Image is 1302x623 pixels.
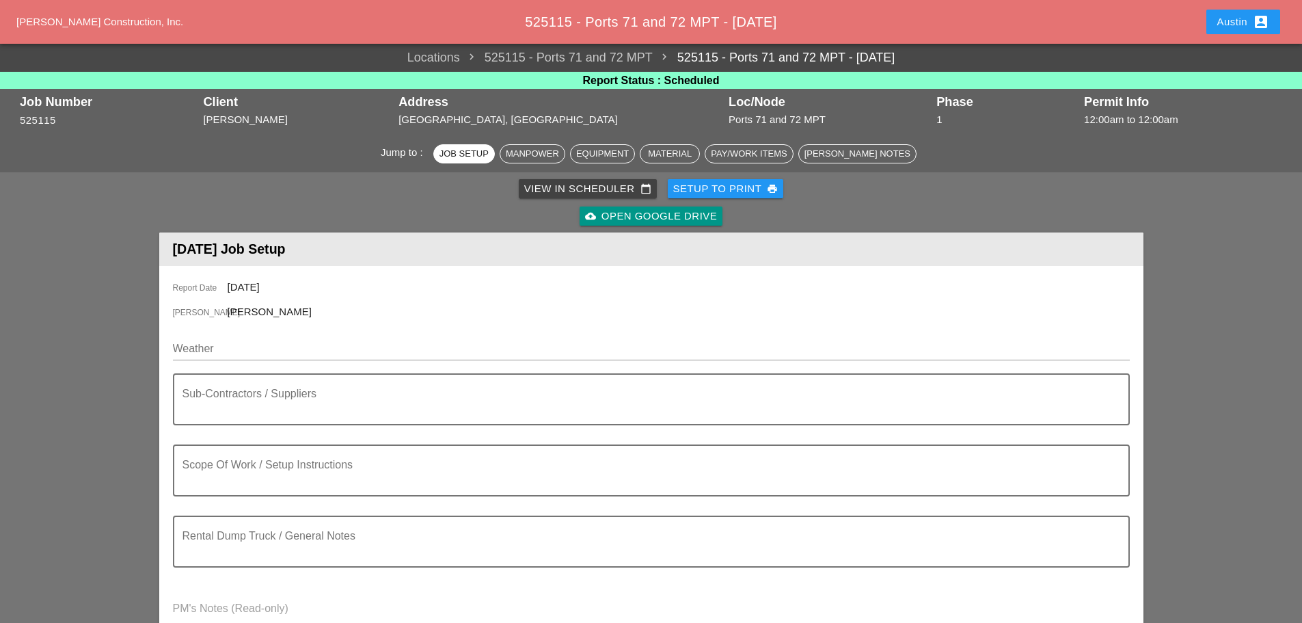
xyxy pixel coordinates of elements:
div: Material [646,147,694,161]
span: [PERSON_NAME] [173,306,228,319]
button: Pay/Work Items [705,144,793,163]
div: Client [203,95,392,109]
a: 525115 - Ports 71 and 72 MPT - [DATE] [653,49,895,67]
span: Report Date [173,282,228,294]
div: Phase [936,95,1077,109]
div: [PERSON_NAME] [203,112,392,128]
i: calendar_today [640,183,651,194]
div: View in Scheduler [524,181,651,197]
textarea: Sub-Contractors / Suppliers [182,391,1109,424]
button: [PERSON_NAME] Notes [798,144,917,163]
button: Job Setup [433,144,495,163]
i: cloud_upload [585,211,596,222]
span: [PERSON_NAME] [228,306,312,317]
input: Weather [173,338,1111,360]
span: Jump to : [381,146,429,158]
div: Equipment [576,147,629,161]
button: Austin [1206,10,1280,34]
div: Job Setup [439,147,489,161]
div: [GEOGRAPHIC_DATA], [GEOGRAPHIC_DATA] [398,112,722,128]
div: Open Google Drive [585,209,717,224]
textarea: Rental Dump Truck / General Notes [182,533,1109,566]
div: Permit Info [1084,95,1282,109]
button: Equipment [570,144,635,163]
a: [PERSON_NAME] Construction, Inc. [16,16,183,27]
textarea: Scope Of Work / Setup Instructions [182,462,1109,495]
div: 12:00am to 12:00am [1084,112,1282,128]
button: Setup to Print [668,179,784,198]
i: print [767,183,778,194]
div: Ports 71 and 72 MPT [729,112,930,128]
div: Manpower [506,147,559,161]
button: Manpower [500,144,565,163]
button: Material [640,144,700,163]
div: Setup to Print [673,181,778,197]
span: 525115 - Ports 71 and 72 MPT - [DATE] [525,14,777,29]
a: Locations [407,49,460,67]
div: Address [398,95,722,109]
div: Loc/Node [729,95,930,109]
i: account_box [1253,14,1269,30]
div: Pay/Work Items [711,147,787,161]
a: View in Scheduler [519,179,657,198]
a: Open Google Drive [580,207,722,226]
button: 525115 [20,113,56,129]
span: [DATE] [228,281,260,293]
header: [DATE] Job Setup [159,233,1143,266]
div: Job Number [20,95,196,109]
div: 1 [936,112,1077,128]
div: Austin [1217,14,1269,30]
div: [PERSON_NAME] Notes [804,147,910,161]
span: 525115 - Ports 71 and 72 MPT [460,49,653,67]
